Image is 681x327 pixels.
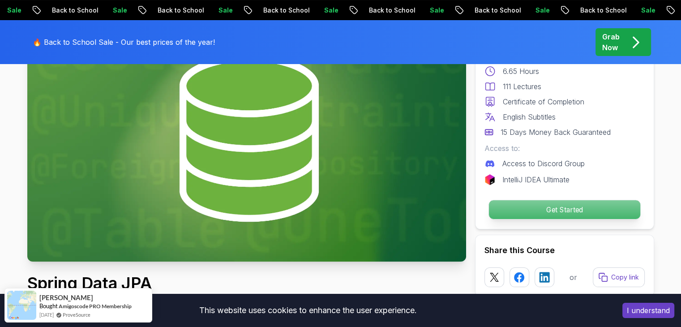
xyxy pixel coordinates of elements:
[464,6,525,15] p: Back to School
[502,174,570,185] p: IntelliJ IDEA Ultimate
[503,66,539,77] p: 6.65 Hours
[501,127,611,138] p: 15 Days Money Back Guaranteed
[102,6,131,15] p: Sale
[358,6,419,15] p: Back to School
[503,96,584,107] p: Certificate of Completion
[27,274,312,292] h1: Spring Data JPA
[630,6,659,15] p: Sale
[39,311,54,318] span: [DATE]
[484,174,495,185] img: jetbrains logo
[27,15,466,262] img: spring-data-jpa_thumbnail
[59,302,132,310] a: Amigoscode PRO Membership
[502,158,585,169] p: Access to Discord Group
[39,294,93,301] span: [PERSON_NAME]
[484,244,645,257] h2: Share this Course
[147,6,208,15] p: Back to School
[570,6,630,15] p: Back to School
[41,6,102,15] p: Back to School
[208,6,236,15] p: Sale
[313,6,342,15] p: Sale
[419,6,448,15] p: Sale
[593,267,645,287] button: Copy link
[622,303,674,318] button: Accept cookies
[525,6,553,15] p: Sale
[611,273,639,282] p: Copy link
[602,31,620,53] p: Grab Now
[7,291,36,320] img: provesource social proof notification image
[33,37,215,47] p: 🔥 Back to School Sale - Our best prices of the year!
[39,302,58,310] span: Bought
[484,143,645,154] p: Access to:
[63,311,90,318] a: ProveSource
[503,81,541,92] p: 111 Lectures
[488,200,640,219] p: Get Started
[570,272,577,283] p: or
[253,6,313,15] p: Back to School
[503,112,556,122] p: English Subtitles
[488,200,640,219] button: Get Started
[7,301,609,320] div: This website uses cookies to enhance the user experience.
